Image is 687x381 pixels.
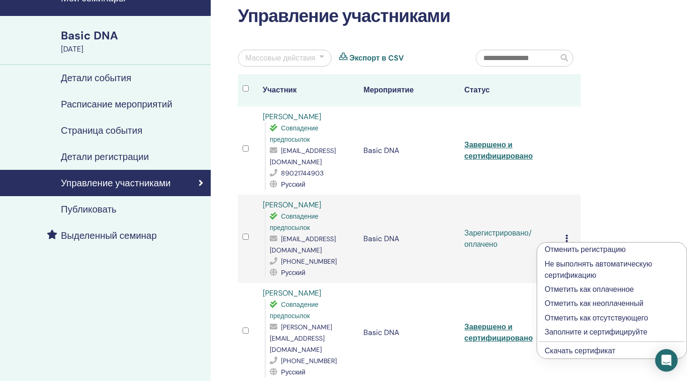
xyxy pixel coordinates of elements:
td: Basic DNA [359,195,459,283]
p: Заполните и сертифицируйте [545,327,679,338]
a: Скачать сертификат [545,346,615,356]
p: Отметить как отсутствующего [545,312,679,324]
span: Совпадение предпосылок [270,124,318,144]
h4: Управление участниками [61,177,170,189]
p: Отменить регистрацию [545,244,679,255]
div: [DATE] [61,44,205,55]
a: [PERSON_NAME] [263,200,321,210]
p: Отметить как оплаченное [545,284,679,295]
h4: Страница события [61,125,142,136]
h4: Выделенный семинар [61,230,157,241]
span: [PHONE_NUMBER] [281,257,337,266]
p: Отметить как неоплаченный [545,298,679,309]
th: Участник [258,74,359,107]
div: Массовые действия [245,53,315,64]
span: Русский [281,268,305,277]
h4: Расписание мероприятий [61,99,172,110]
a: Basic DNA[DATE] [55,28,211,55]
span: [PERSON_NAME][EMAIL_ADDRESS][DOMAIN_NAME] [270,323,332,354]
a: [PERSON_NAME] [263,288,321,298]
h2: Управление участниками [238,6,581,27]
span: 89021744903 [281,169,324,177]
h4: Детали регистрации [61,151,149,162]
a: Завершено и сертифицировано [465,322,533,343]
span: Совпадение предпосылок [270,300,318,320]
a: Завершено и сертифицировано [465,140,533,161]
th: Мероприятие [359,74,459,107]
span: Русский [281,180,305,189]
p: Не выполнять автоматическую сертификацию [545,259,679,281]
td: Basic DNA [359,107,459,195]
span: [PHONE_NUMBER] [281,357,337,365]
th: Статус [460,74,561,107]
span: [EMAIL_ADDRESS][DOMAIN_NAME] [270,235,336,254]
div: Basic DNA [61,28,205,44]
span: [EMAIL_ADDRESS][DOMAIN_NAME] [270,146,336,166]
a: Экспорт в CSV [349,53,404,64]
h4: Детали события [61,72,131,84]
span: Совпадение предпосылок [270,212,318,232]
div: Open Intercom Messenger [655,349,678,372]
h4: Публиковать [61,204,117,215]
a: [PERSON_NAME] [263,112,321,122]
span: Русский [281,368,305,376]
